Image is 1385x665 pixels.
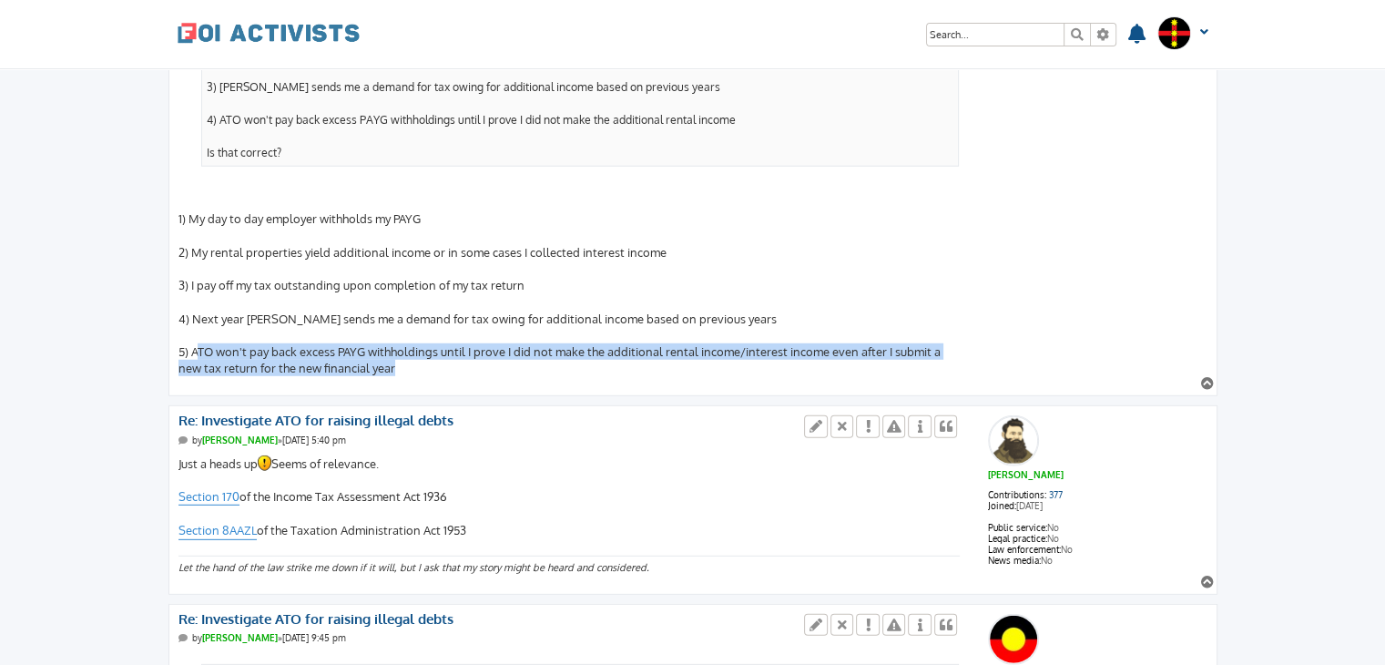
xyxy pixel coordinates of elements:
[178,611,453,629] a: Re: Investigate ATO for raising illegal debts
[988,469,1064,480] a: [PERSON_NAME]
[988,544,1207,555] dd: No
[282,435,346,445] time: [DATE] 5:40 pm
[927,24,1064,46] input: Search for keywords
[988,489,1046,500] strong: Contributions:
[988,500,1016,511] strong: Joined:
[202,632,278,643] a: [PERSON_NAME]
[988,555,1207,566] dd: No
[988,555,1041,566] strong: News media:
[989,615,1038,664] img: User avatar
[192,435,282,445] span: by »
[988,533,1207,544] dd: No
[988,533,1047,544] strong: Legal practice:
[178,413,453,430] a: Re: Investigate ATO for raising illegal debts
[192,632,282,643] span: by »
[178,561,649,574] em: Let the hand of the law strike me down if it will, but I ask that my story might be heard and con...
[988,522,1047,533] strong: Public service:
[178,488,239,506] a: Section 170
[178,522,257,539] a: Section 8AAZL
[988,544,1061,555] strong: Law enforcement:
[202,435,278,445] a: [PERSON_NAME]
[282,632,346,643] time: [DATE] 9:45 pm
[988,522,1207,533] dd: No
[988,500,1207,522] dd: [DATE]
[178,9,360,56] a: FOI Activists
[178,455,961,541] div: Just a heads up Seems of relevance. of the Income Tax Assessment Act 1936 of the Taxation Adminis...
[1049,489,1063,500] a: 377
[258,455,271,471] img: Exclamation
[1157,16,1191,50] img: User avatar
[989,416,1038,465] img: User avatar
